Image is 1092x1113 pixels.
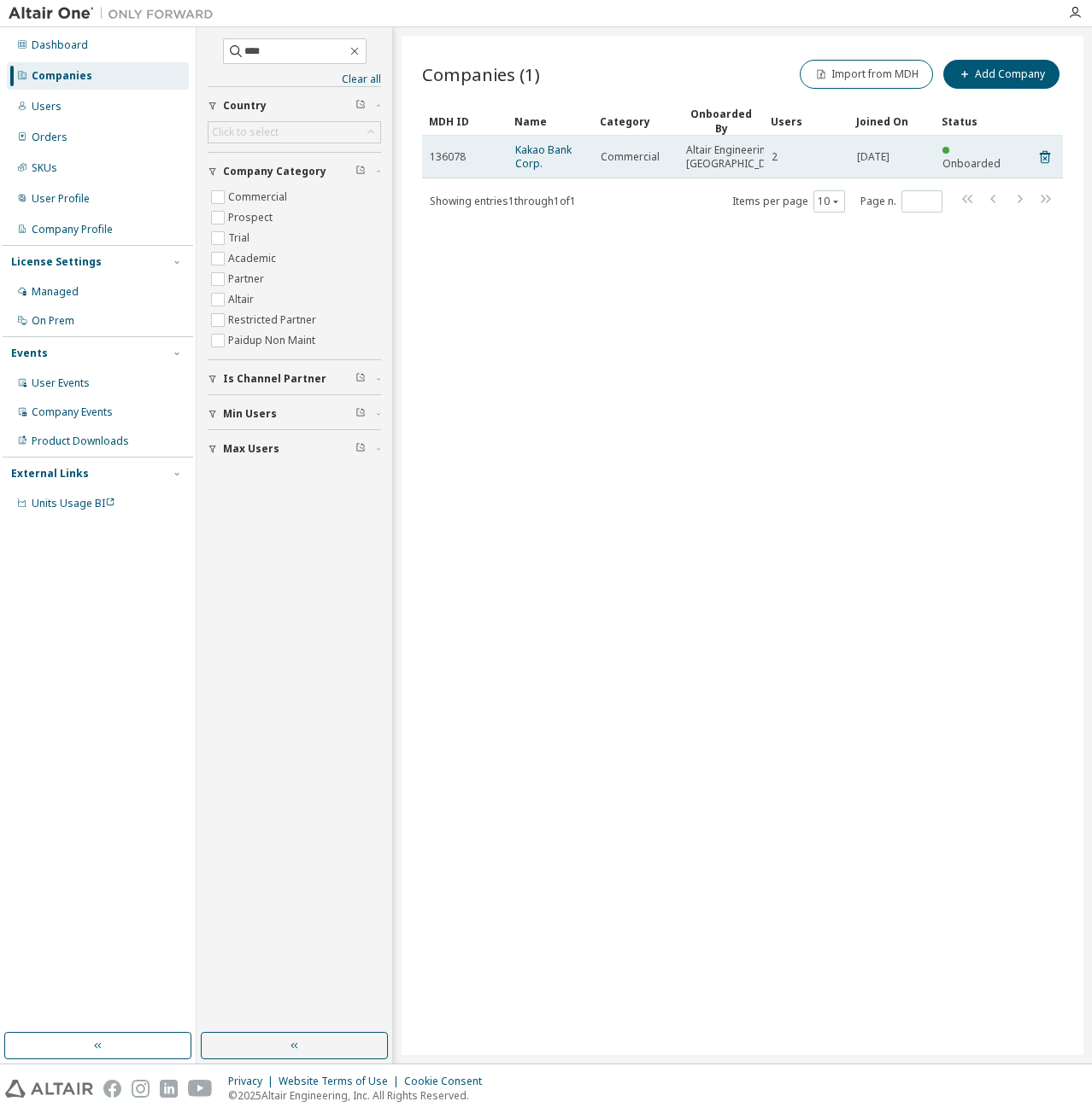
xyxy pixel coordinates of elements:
[942,156,1001,171] span: Onboarded
[771,108,842,135] div: Users
[160,1080,178,1098] img: linkedin.svg
[818,195,841,208] button: 10
[208,122,380,143] div: Click to select
[32,38,88,52] div: Dashboard
[223,407,277,421] span: Min Users
[32,223,113,236] div: Company Profile
[772,150,778,164] span: 2
[208,395,381,433] button: Min Users
[228,310,320,330] label: Restricted Partner
[208,73,381,86] a: Clear all
[600,108,672,135] div: Category
[404,1075,492,1088] div: Cookie Consent
[32,161,57,175] div: SKUs
[32,100,62,114] div: Users
[228,289,257,310] label: Altair
[9,5,222,22] img: Altair One
[355,372,366,386] span: Clear filter
[856,108,928,135] div: Joined On
[223,99,267,113] span: Country
[32,405,113,419] div: Company Events
[223,442,279,456] span: Max Users
[208,360,381,398] button: Is Channel Partner
[32,69,92,83] div: Companies
[685,107,757,136] div: Onboarded By
[228,330,319,351] label: Paidup Non Maint
[5,1080,93,1098] img: altair_logo.svg
[228,228,253,248] label: Trial
[208,87,381,125] button: Country
[32,496,115,510] span: Units Usage BI
[355,407,366,421] span: Clear filter
[208,153,381,190] button: Company Category
[11,347,48,360] div: Events
[732,190,845,213] span: Items per page
[208,430,381,468] button: Max Users
[228,1088,492,1103] p: © 2025 Altair Engineering, Inc. All Rights Reserved.
[279,1075,404,1088] div: Website Terms of Use
[11,467,89,481] div: External Links
[686,143,789,171] span: Altair Engineering [GEOGRAPHIC_DATA]
[32,314,74,328] div: On Prem
[188,1080,213,1098] img: youtube.svg
[223,372,326,386] span: Is Channel Partner
[355,165,366,178] span: Clear filter
[429,108,501,135] div: MDH ID
[228,248,279,269] label: Academic
[514,108,586,135] div: Name
[228,187,291,207] label: Commercial
[228,207,276,228] label: Prospect
[942,108,1013,135] div: Status
[32,285,79,299] div: Managed
[32,376,90,390] div: User Events
[515,143,572,171] a: Kakao Bank Corp.
[228,1075,279,1088] div: Privacy
[32,131,68,144] div: Orders
[355,99,366,113] span: Clear filter
[132,1080,150,1098] img: instagram.svg
[228,269,267,289] label: Partner
[800,60,933,89] button: Import from MDH
[223,165,326,178] span: Company Category
[11,255,102,269] div: License Settings
[430,194,576,208] span: Showing entries 1 through 1 of 1
[860,190,942,213] span: Page n.
[212,125,279,139] div: Click to select
[857,150,889,164] span: [DATE]
[103,1080,121,1098] img: facebook.svg
[422,62,540,86] span: Companies (1)
[430,150,466,164] span: 136078
[32,434,129,448] div: Product Downloads
[943,60,1060,89] button: Add Company
[355,442,366,456] span: Clear filter
[601,150,660,164] span: Commercial
[32,192,90,206] div: User Profile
